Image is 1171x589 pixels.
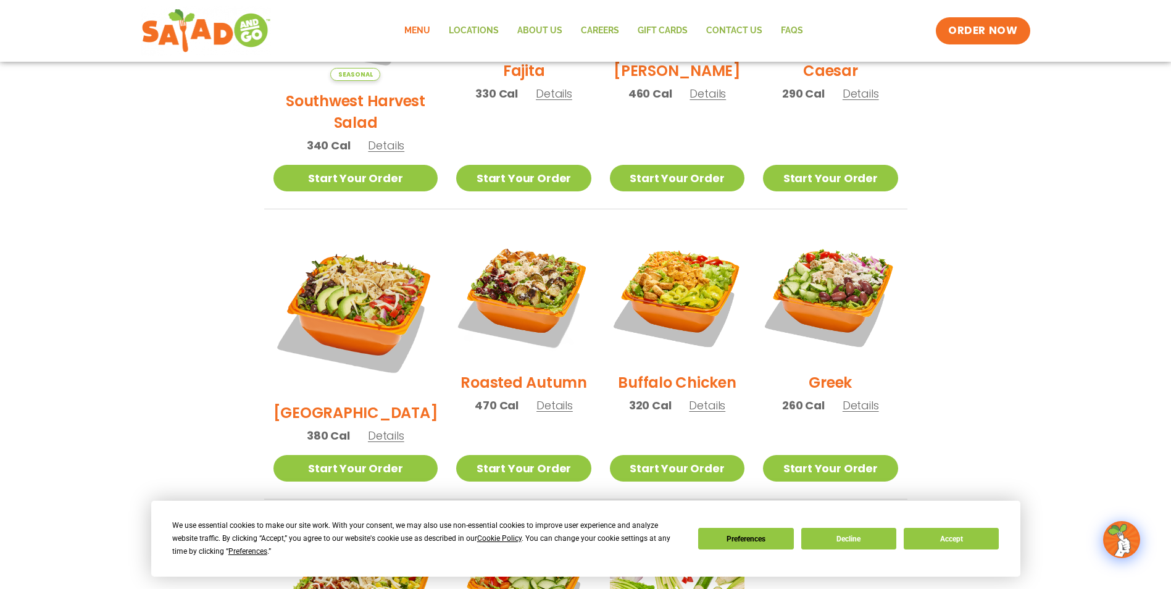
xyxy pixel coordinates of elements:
a: Start Your Order [610,455,744,482]
a: ORDER NOW [936,17,1030,44]
img: Product photo for Roasted Autumn Salad [456,228,591,362]
a: Start Your Order [456,455,591,482]
span: ORDER NOW [948,23,1017,38]
span: 340 Cal [307,137,351,154]
h2: [PERSON_NAME] [614,60,741,81]
div: We use essential cookies to make our site work. With your consent, we may also use non-essential ... [172,519,683,558]
a: FAQs [772,17,812,45]
span: 290 Cal [782,85,825,102]
span: Details [843,86,879,101]
h2: [GEOGRAPHIC_DATA] [273,402,438,424]
h2: Greek [809,372,852,393]
a: Start Your Order [610,165,744,191]
span: Details [843,398,879,413]
button: Decline [801,528,896,549]
button: Accept [904,528,999,549]
h2: Buffalo Chicken [618,372,736,393]
span: 330 Cal [475,85,518,102]
span: Details [536,86,572,101]
span: Details [536,398,573,413]
span: Details [368,428,404,443]
span: Details [689,398,725,413]
a: Start Your Order [763,165,898,191]
a: Start Your Order [763,455,898,482]
a: About Us [508,17,572,45]
a: Menu [395,17,440,45]
span: 380 Cal [307,427,350,444]
h2: Southwest Harvest Salad [273,90,438,133]
h2: Roasted Autumn [460,372,587,393]
a: Start Your Order [273,455,438,482]
span: Seasonal [330,68,380,81]
span: Details [368,138,404,153]
a: Start Your Order [273,165,438,191]
img: new-SAG-logo-768×292 [141,6,272,56]
span: Preferences [228,547,267,556]
a: Start Your Order [456,165,591,191]
span: 260 Cal [782,397,825,414]
img: wpChatIcon [1104,522,1139,557]
div: Cookie Consent Prompt [151,501,1020,577]
span: 460 Cal [628,85,672,102]
span: Details [690,86,726,101]
a: Contact Us [697,17,772,45]
nav: Menu [395,17,812,45]
h2: Fajita [503,60,545,81]
a: Locations [440,17,508,45]
a: Careers [572,17,628,45]
span: 470 Cal [475,397,519,414]
h2: Caesar [803,60,858,81]
img: Product photo for BBQ Ranch Salad [273,228,438,393]
img: Product photo for Buffalo Chicken Salad [610,228,744,362]
a: GIFT CARDS [628,17,697,45]
span: Cookie Policy [477,534,522,543]
span: 320 Cal [629,397,672,414]
button: Preferences [698,528,793,549]
img: Product photo for Greek Salad [763,228,898,362]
